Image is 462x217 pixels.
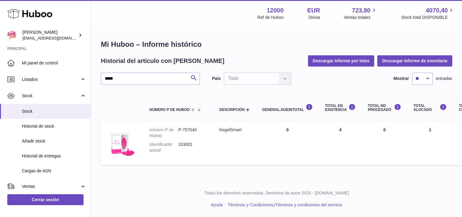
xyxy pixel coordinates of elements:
[228,202,273,207] a: Términos y Condiciones
[22,123,86,129] span: Historial de stock
[107,127,137,157] img: product image
[225,202,342,208] li: y
[219,127,250,133] div: KegelSmart
[7,194,84,205] a: Cerrar sesión
[22,138,86,144] span: Añadir stock
[308,55,375,66] button: Descargar Informe por lotes
[436,76,452,81] span: entradas
[257,15,283,20] div: Ref de Huboo
[407,121,453,165] td: 1
[267,6,284,15] strong: 12000
[22,168,86,174] span: Cargas de ASN
[212,76,221,81] label: País
[309,15,320,20] div: Divisa
[377,55,452,66] button: Descargar Informe de inventario
[393,76,409,81] label: Mostrar
[401,6,455,20] a: 4070,40 Stock total DISPONIBLE
[319,121,362,165] td: 4
[178,127,207,139] dd: P-757040
[362,121,407,165] td: 0
[219,108,245,112] span: Descripción
[262,104,313,112] div: general.dueInTotal
[368,104,401,112] div: Total NO PROCESADO
[413,104,447,112] div: Total ALOCADO
[426,6,448,15] span: 4070,40
[7,31,16,40] img: mar@ensuelofirme.com
[22,36,89,40] span: [EMAIL_ADDRESS][DOMAIN_NAME]
[22,77,80,82] span: Listados
[307,6,320,15] strong: EUR
[401,15,455,20] span: Stock total DISPONIBLE
[352,6,371,15] span: 723,80
[101,40,452,49] h1: Mi Huboo – Informe histórico
[22,29,77,41] div: [PERSON_NAME]
[344,15,378,20] span: Ventas totales
[325,104,356,112] div: Total en EXISTENCIA
[101,57,224,65] h2: Historial del artículo con [PERSON_NAME]
[275,202,342,207] a: Términos y condiciones del servicio
[211,202,223,207] a: Ayuda
[22,60,86,66] span: Mi panel de control
[22,153,86,159] span: Historial de entregas
[22,184,80,189] span: Ventas
[149,142,178,153] dt: Identificador actual
[96,190,457,196] p: Todos los derechos reservados. Derechos de autor 2025 - [DOMAIN_NAME]
[149,108,190,112] span: número P de Huboo
[344,6,378,20] a: 723,80 Ventas totales
[256,121,319,165] td: 0
[178,142,207,153] dd: 103001
[22,108,86,114] span: Stock
[149,127,178,139] dt: número P de Huboo
[22,93,80,99] span: Stock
